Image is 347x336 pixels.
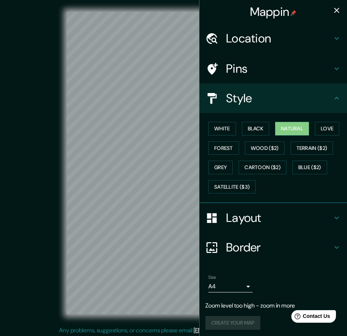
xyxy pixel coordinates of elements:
a: [EMAIL_ADDRESS][DOMAIN_NAME] [194,326,285,334]
button: Black [242,122,270,136]
div: Style [199,83,347,113]
canvas: Map [67,12,280,314]
button: Terrain ($2) [291,141,333,155]
h4: Layout [226,210,332,225]
button: White [208,122,236,136]
button: Love [315,122,339,136]
button: Grey [208,161,233,174]
h4: Mappin [250,4,297,19]
h4: Location [226,31,332,46]
button: Wood ($2) [245,141,285,155]
button: Forest [208,141,239,155]
button: Natural [275,122,309,136]
h4: Pins [226,61,332,76]
p: Zoom level too high - zoom in more [205,301,341,310]
div: Pins [199,54,347,83]
label: Size [208,274,216,281]
button: Satellite ($3) [208,180,256,194]
div: Location [199,24,347,53]
div: A4 [208,281,253,292]
p: Any problems, suggestions, or concerns please email . [59,326,286,335]
button: Cartoon ($2) [239,161,287,174]
img: pin-icon.png [291,10,296,16]
button: Blue ($2) [292,161,327,174]
div: Border [199,233,347,262]
iframe: Help widget launcher [281,307,339,328]
h4: Border [226,240,332,255]
div: Layout [199,203,347,233]
h4: Style [226,91,332,106]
